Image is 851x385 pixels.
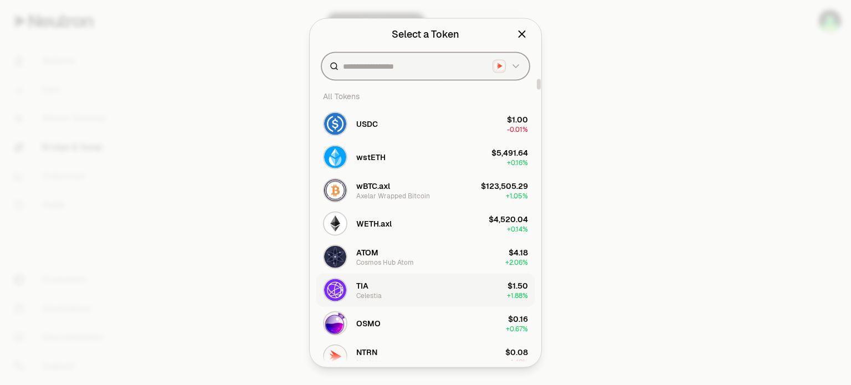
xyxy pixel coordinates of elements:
span: + 0.14% [507,224,528,233]
span: OSMO [356,317,381,328]
img: wBTC.axl Logo [324,179,346,201]
span: TIA [356,280,368,291]
div: Cosmos Hub Atom [356,258,414,266]
div: $0.16 [508,313,528,324]
img: USDC Logo [324,112,346,135]
span: USDC [356,118,378,129]
div: Select a Token [392,26,459,42]
img: TIA Logo [324,279,346,301]
button: USDC LogoUSDC$1.00-0.01% [316,107,535,140]
span: -0.01% [507,125,528,134]
span: -1.42% [508,357,528,366]
div: $4,520.04 [489,213,528,224]
button: Close [516,26,528,42]
button: WETH.axl LogoWETH.axl$4,520.04+0.14% [316,207,535,240]
span: WETH.axl [356,218,392,229]
img: NTRN Logo [324,345,346,367]
div: $4.18 [509,247,528,258]
div: All Tokens [316,85,535,107]
div: $123,505.29 [481,180,528,191]
button: Neutron LogoNeutron Logo [493,59,521,73]
button: wBTC.axl LogowBTC.axlAxelar Wrapped Bitcoin$123,505.29+1.05% [316,173,535,207]
img: OSMO Logo [324,312,346,334]
img: Neutron Logo [494,61,505,71]
span: + 1.88% [507,291,528,300]
span: ATOM [356,247,378,258]
button: TIA LogoTIACelestia$1.50+1.88% [316,273,535,306]
div: $0.08 [505,346,528,357]
span: wstETH [356,151,386,162]
button: wstETH LogowstETH$5,491.64+0.16% [316,140,535,173]
div: $1.00 [507,114,528,125]
span: + 0.16% [507,158,528,167]
div: Celestia [356,291,382,300]
div: Axelar Wrapped Bitcoin [356,191,430,200]
button: NTRN LogoNTRNNeutron$0.08-1.42% [316,340,535,373]
img: ATOM Logo [324,245,346,268]
img: WETH.axl Logo [324,212,346,234]
div: $5,491.64 [491,147,528,158]
button: ATOM LogoATOMCosmos Hub Atom$4.18+2.06% [316,240,535,273]
span: + 1.05% [506,191,528,200]
span: + 0.67% [506,324,528,333]
button: OSMO LogoOSMO$0.16+0.67% [316,306,535,340]
span: NTRN [356,346,377,357]
div: Neutron [356,357,382,366]
img: wstETH Logo [324,146,346,168]
div: $1.50 [507,280,528,291]
span: + 2.06% [505,258,528,266]
span: wBTC.axl [356,180,390,191]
